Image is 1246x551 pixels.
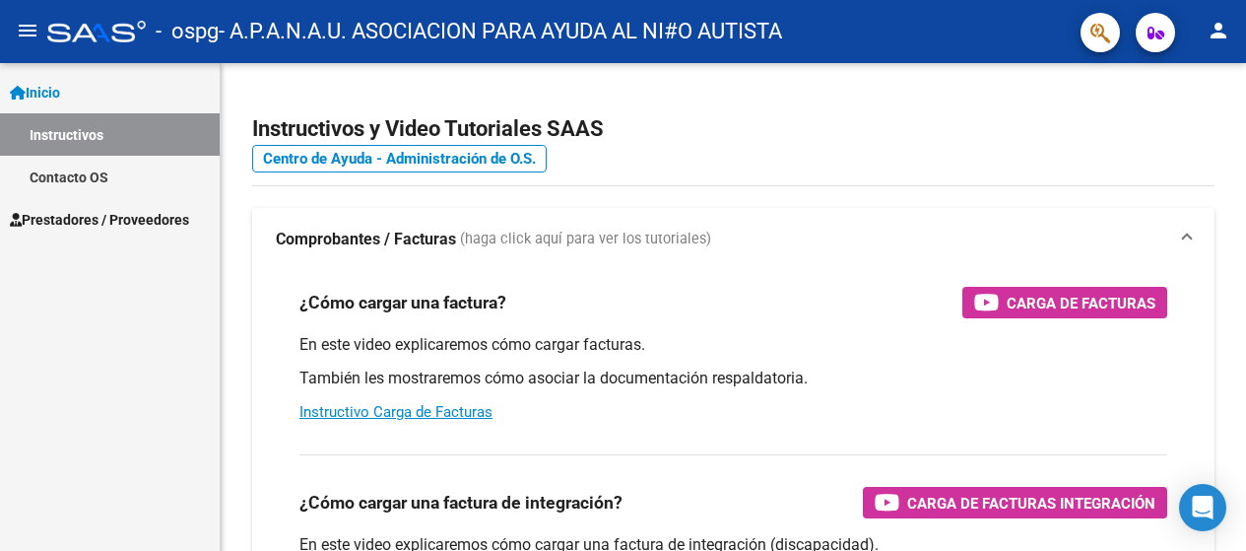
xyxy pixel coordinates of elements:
button: Carga de Facturas [962,287,1167,318]
mat-icon: menu [16,19,39,42]
span: (haga click aquí para ver los tutoriales) [460,229,711,250]
mat-icon: person [1207,19,1230,42]
span: Inicio [10,82,60,103]
span: - ospg [156,10,219,53]
div: Open Intercom Messenger [1179,484,1226,531]
p: En este video explicaremos cómo cargar facturas. [299,334,1167,356]
a: Centro de Ayuda - Administración de O.S. [252,145,547,172]
span: - A.P.A.N.A.U. ASOCIACION PARA AYUDA AL NI#O AUTISTA [219,10,782,53]
h3: ¿Cómo cargar una factura? [299,289,506,316]
a: Instructivo Carga de Facturas [299,403,492,421]
p: También les mostraremos cómo asociar la documentación respaldatoria. [299,368,1167,389]
mat-expansion-panel-header: Comprobantes / Facturas (haga click aquí para ver los tutoriales) [252,208,1214,271]
span: Carga de Facturas [1007,291,1155,315]
span: Prestadores / Proveedores [10,209,189,231]
h2: Instructivos y Video Tutoriales SAAS [252,110,1214,148]
h3: ¿Cómo cargar una factura de integración? [299,489,623,517]
button: Carga de Facturas Integración [863,487,1167,518]
span: Carga de Facturas Integración [907,491,1155,516]
strong: Comprobantes / Facturas [276,229,456,250]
